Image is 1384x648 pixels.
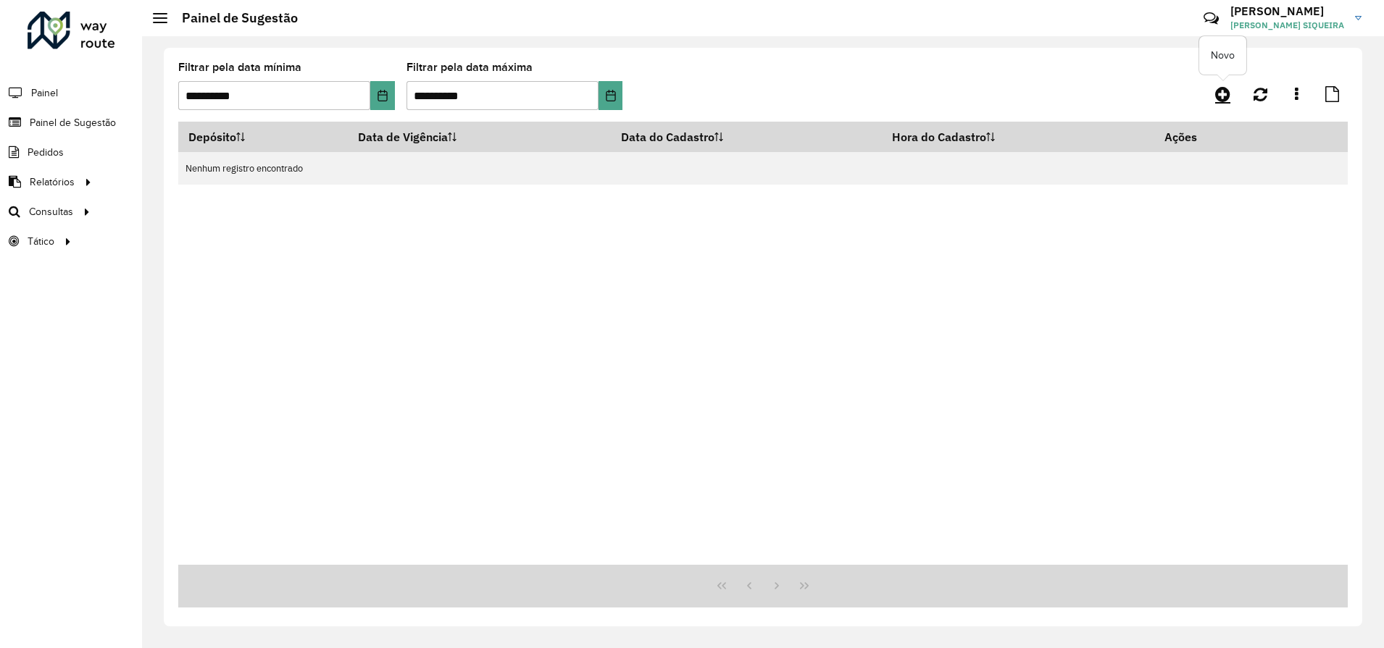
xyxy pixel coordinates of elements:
[1230,19,1344,32] span: [PERSON_NAME] SIQUEIRA
[611,122,882,152] th: Data do Cadastro
[407,59,533,76] label: Filtrar pela data máxima
[882,122,1154,152] th: Hora do Cadastro
[1196,3,1227,34] a: Contato Rápido
[178,152,1348,185] td: Nenhum registro encontrado
[28,234,54,249] span: Tático
[1199,36,1246,75] div: Novo
[30,174,75,190] span: Relatórios
[178,122,348,152] th: Depósito
[348,122,611,152] th: Data de Vigência
[599,81,622,110] button: Choose Date
[30,115,116,130] span: Painel de Sugestão
[1230,4,1344,18] h3: [PERSON_NAME]
[370,81,394,110] button: Choose Date
[167,10,298,26] h2: Painel de Sugestão
[29,204,73,219] span: Consultas
[1154,122,1241,152] th: Ações
[31,85,58,101] span: Painel
[178,59,301,76] label: Filtrar pela data mínima
[28,145,64,160] span: Pedidos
